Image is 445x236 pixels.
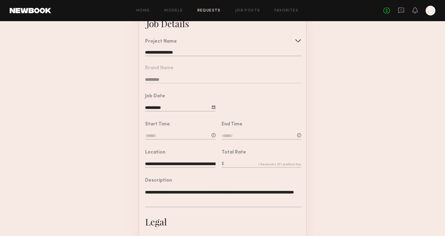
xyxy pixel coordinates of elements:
[235,9,260,13] a: Job Posts
[145,150,165,155] div: Location
[136,9,150,13] a: Home
[145,39,177,44] div: Project Name
[426,6,435,15] a: L
[222,122,242,127] div: End Time
[222,150,246,155] div: Total Rate
[145,178,172,183] div: Description
[146,18,189,30] div: Job Details
[197,9,221,13] a: Requests
[274,9,298,13] a: Favorites
[145,216,167,228] div: Legal
[164,9,183,13] a: Models
[145,122,170,127] div: Start Time
[145,94,165,99] div: Job Date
